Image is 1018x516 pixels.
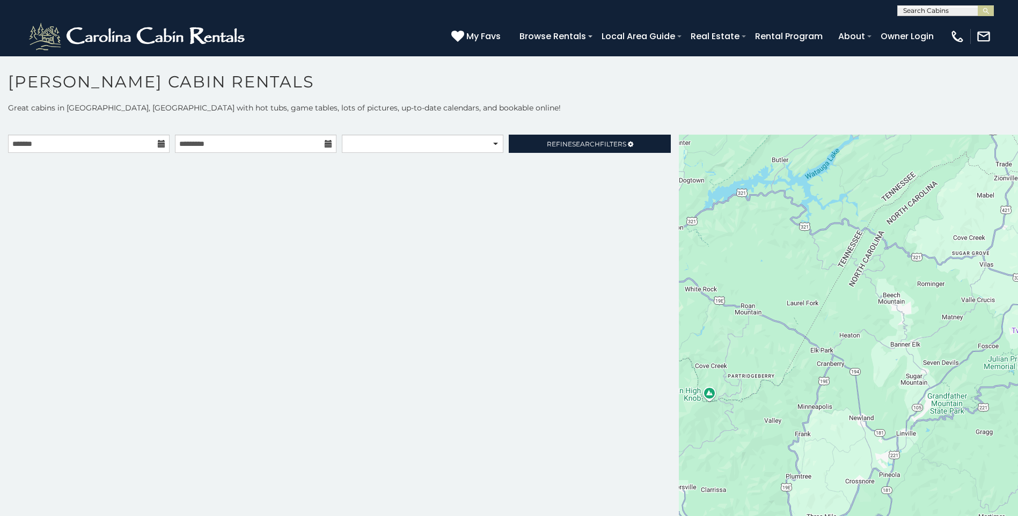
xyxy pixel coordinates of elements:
img: phone-regular-white.png [950,29,965,44]
a: Owner Login [875,27,939,46]
img: White-1-2.png [27,20,250,53]
a: RefineSearchFilters [509,135,670,153]
a: Real Estate [685,27,745,46]
span: Refine Filters [547,140,626,148]
a: Browse Rentals [514,27,591,46]
span: My Favs [466,30,501,43]
a: About [833,27,870,46]
a: Local Area Guide [596,27,680,46]
img: mail-regular-white.png [976,29,991,44]
a: Rental Program [750,27,828,46]
a: My Favs [451,30,503,43]
span: Search [572,140,600,148]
